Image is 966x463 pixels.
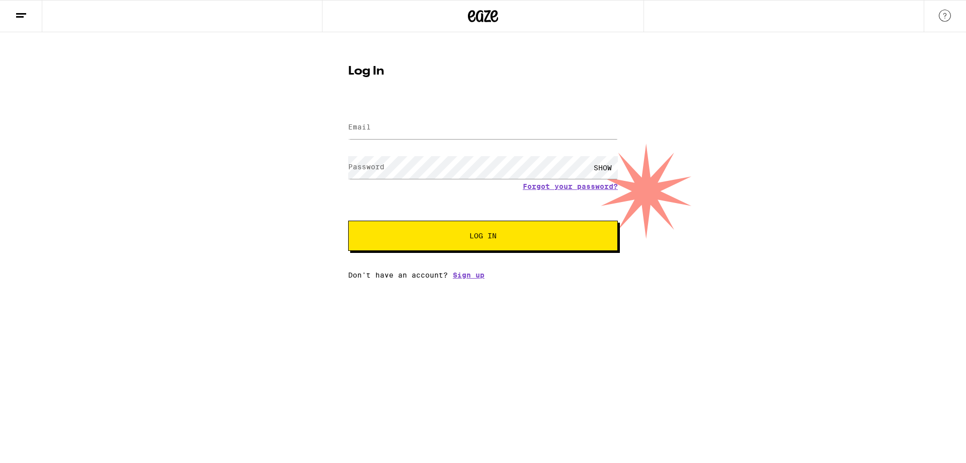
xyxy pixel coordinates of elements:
[348,271,618,279] div: Don't have an account?
[523,182,618,190] a: Forgot your password?
[469,232,497,239] span: Log In
[348,116,618,139] input: Email
[348,221,618,251] button: Log In
[348,123,371,131] label: Email
[348,163,384,171] label: Password
[588,156,618,179] div: SHOW
[348,65,618,78] h1: Log In
[453,271,485,279] a: Sign up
